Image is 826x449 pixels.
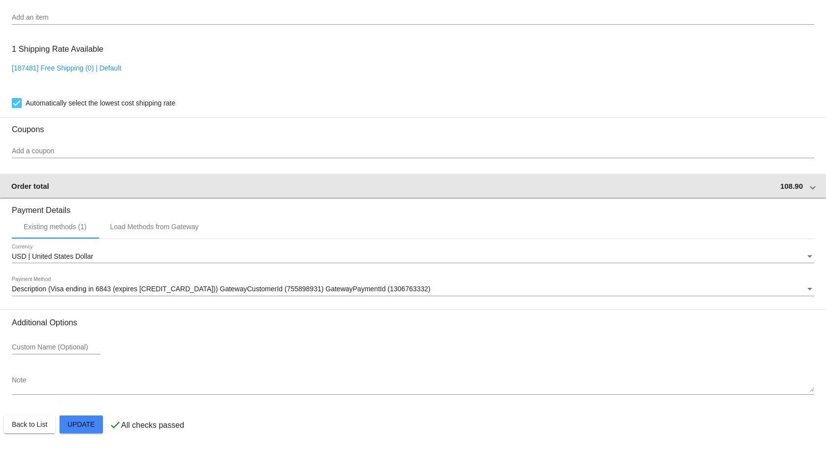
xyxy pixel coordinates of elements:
span: Update [67,420,95,428]
span: 108.90 [780,182,803,190]
mat-select: Payment Method [12,285,814,293]
div: Existing methods (1) [24,223,87,231]
button: Update [60,415,103,433]
h3: Payment Details [12,198,814,215]
mat-select: Currency [12,253,814,261]
span: Order total [11,182,49,190]
input: Add a coupon [12,147,814,155]
h3: 1 Shipping Rate Available [12,38,103,60]
span: Automatically select the lowest cost shipping rate [26,97,175,109]
button: Back to List [4,415,55,433]
span: Description (Visa ending in 6843 (expires [CREDIT_CARD_DATA])) GatewayCustomerId (755898931) Gate... [12,285,431,293]
input: Custom Name (Optional) [12,344,100,351]
input: Add an item [12,14,814,22]
div: Load Methods from Gateway [110,223,199,231]
span: USD | United States Dollar [12,252,93,260]
h3: Additional Options [12,318,814,327]
a: [187481] Free Shipping (0) | Default [12,64,121,72]
span: Back to List [12,420,47,428]
mat-icon: check [109,419,121,431]
p: All checks passed [121,421,184,430]
h3: Coupons [12,117,814,134]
